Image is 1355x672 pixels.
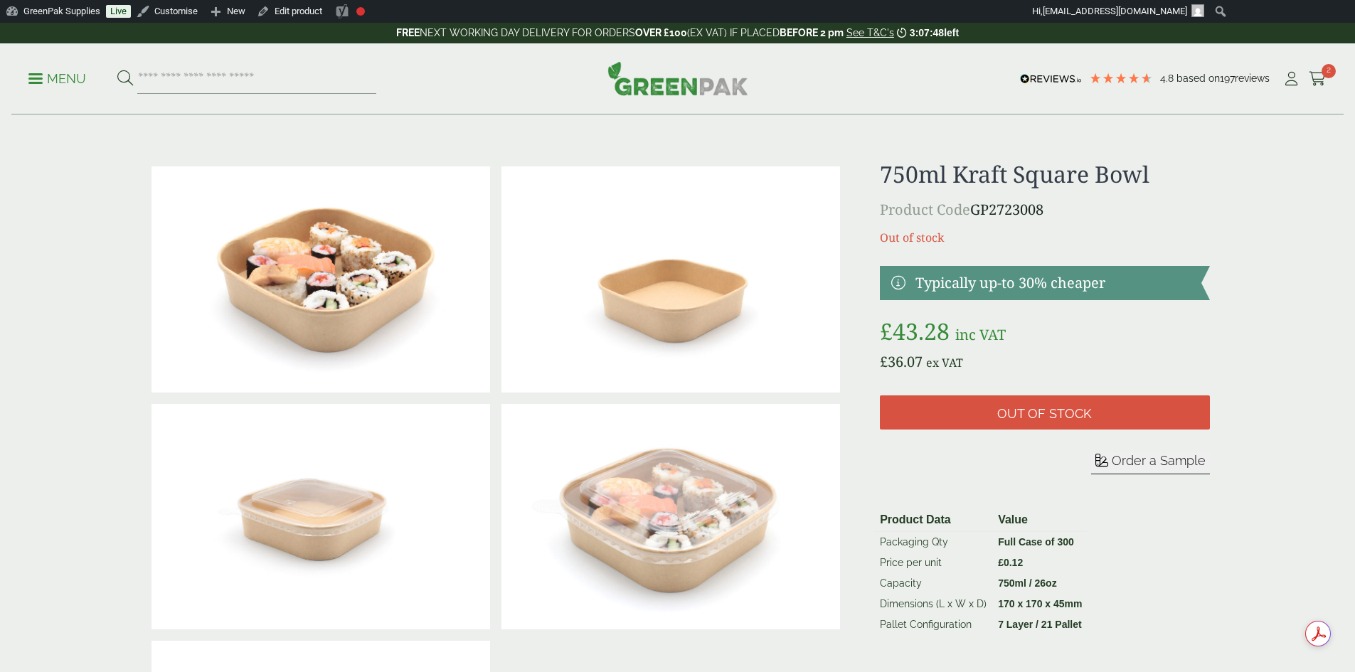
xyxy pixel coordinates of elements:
span: 4.8 [1160,73,1176,84]
strong: OVER £100 [635,27,687,38]
p: Menu [28,70,86,87]
i: My Account [1282,72,1300,86]
img: GreenPak Supplies [607,61,748,95]
span: £ [880,352,888,371]
td: Price per unit [874,553,992,573]
a: Menu [28,70,86,85]
div: 4.79 Stars [1089,72,1153,85]
span: £ [880,316,893,346]
th: Value [992,508,1088,532]
p: GP2723008 [880,199,1209,220]
a: See T&C's [846,27,894,38]
img: 2723008 750ml Square Kraft Bowl With Lid [152,404,490,630]
span: £ [998,557,1004,568]
span: Order a Sample [1112,453,1206,468]
bdi: 43.28 [880,316,950,346]
th: Product Data [874,508,992,532]
td: Capacity [874,573,992,594]
div: Focus keyphrase not set [356,7,365,16]
span: inc VAT [955,325,1006,344]
strong: BEFORE 2 pm [780,27,844,38]
p: Out of stock [880,229,1209,246]
i: Cart [1309,72,1327,86]
a: 2 [1309,68,1327,90]
img: REVIEWS.io [1020,74,1082,84]
bdi: 36.07 [880,352,923,371]
span: [EMAIL_ADDRESS][DOMAIN_NAME] [1043,6,1187,16]
span: 2 [1322,64,1336,78]
strong: 7 Layer / 21 Pallet [998,619,1082,630]
img: 2723008 750ml Square Kraft Bowl (1) [501,166,840,393]
a: Live [106,5,131,18]
span: left [944,27,959,38]
strong: 750ml / 26oz [998,577,1057,589]
img: 2723008 750ml Square Kraft Bowl With Lid And Sushi Contents [501,404,840,630]
strong: 170 x 170 x 45mm [998,598,1082,609]
h1: 750ml Kraft Square Bowl [880,161,1209,188]
span: Based on [1176,73,1220,84]
td: Packaging Qty [874,532,992,553]
img: 2723008 750ml Square Kraft Bowl With Sushi Contents [152,166,490,393]
span: 3:07:48 [910,27,944,38]
td: Dimensions (L x W x D) [874,594,992,614]
span: reviews [1235,73,1270,84]
strong: Full Case of 300 [998,536,1074,548]
button: Order a Sample [1091,452,1210,474]
bdi: 0.12 [998,557,1023,568]
span: Product Code [880,200,970,219]
span: Out of stock [997,406,1092,422]
td: Pallet Configuration [874,614,992,635]
span: 197 [1220,73,1235,84]
strong: FREE [396,27,420,38]
span: ex VAT [926,355,963,370]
